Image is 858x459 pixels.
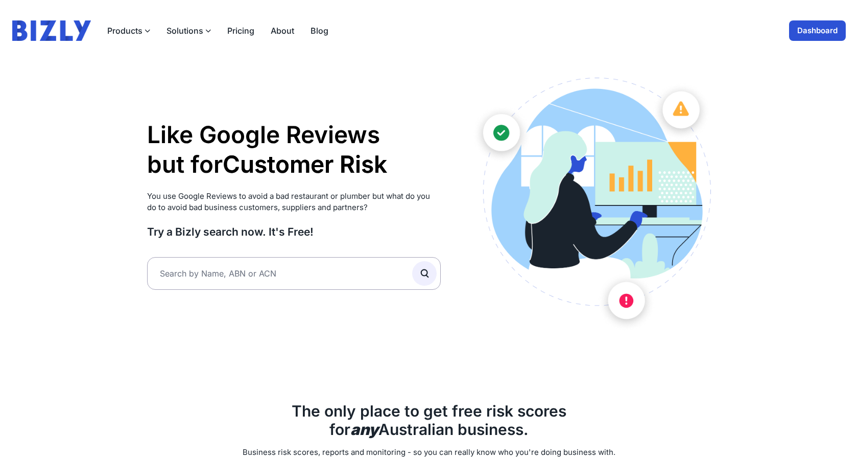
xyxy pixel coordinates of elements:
p: Business risk scores, reports and monitoring - so you can really know who you're doing business w... [147,447,711,458]
b: any [350,420,378,439]
input: Search by Name, ABN or ACN [147,257,441,290]
li: Customer Risk [223,150,387,179]
h1: Like Google Reviews but for [147,120,441,179]
h3: Try a Bizly search now. It's Free! [147,225,441,239]
button: Products [107,25,150,37]
a: Pricing [227,25,254,37]
a: Blog [311,25,328,37]
a: About [271,25,294,37]
li: Supplier Risk [223,179,387,209]
p: You use Google Reviews to avoid a bad restaurant or plumber but what do you do to avoid bad busin... [147,191,441,214]
h2: The only place to get free risk scores for Australian business. [147,402,711,439]
a: Dashboard [789,20,846,41]
button: Solutions [166,25,211,37]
